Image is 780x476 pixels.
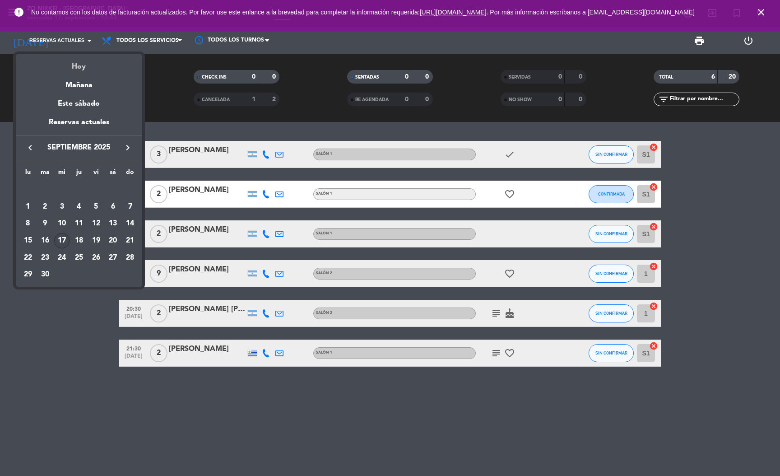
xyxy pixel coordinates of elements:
td: 25 de septiembre de 2025 [70,249,88,266]
div: Este sábado [16,91,142,117]
th: martes [37,167,54,181]
td: 12 de septiembre de 2025 [88,215,105,232]
td: 24 de septiembre de 2025 [53,249,70,266]
div: 21 [122,233,138,248]
div: Mañana [16,73,142,91]
div: 27 [105,250,121,266]
div: 7 [122,199,138,215]
i: keyboard_arrow_left [25,142,36,153]
td: SEP. [19,181,139,198]
div: 24 [54,250,70,266]
th: viernes [88,167,105,181]
td: 17 de septiembre de 2025 [53,232,70,249]
div: 9 [37,216,53,231]
td: 3 de septiembre de 2025 [53,198,70,215]
th: miércoles [53,167,70,181]
td: 18 de septiembre de 2025 [70,232,88,249]
td: 14 de septiembre de 2025 [121,215,139,232]
div: 14 [122,216,138,231]
button: keyboard_arrow_right [120,142,136,154]
td: 6 de septiembre de 2025 [105,198,122,215]
div: 16 [37,233,53,248]
td: 19 de septiembre de 2025 [88,232,105,249]
div: 28 [122,250,138,266]
td: 21 de septiembre de 2025 [121,232,139,249]
td: 30 de septiembre de 2025 [37,266,54,284]
td: 1 de septiembre de 2025 [19,198,37,215]
td: 2 de septiembre de 2025 [37,198,54,215]
div: 2 [37,199,53,215]
td: 15 de septiembre de 2025 [19,232,37,249]
div: 3 [54,199,70,215]
span: septiembre 2025 [38,142,120,154]
div: 19 [88,233,104,248]
div: 10 [54,216,70,231]
i: keyboard_arrow_right [122,142,133,153]
div: 8 [20,216,36,231]
div: 25 [71,250,87,266]
td: 7 de septiembre de 2025 [121,198,139,215]
td: 27 de septiembre de 2025 [105,249,122,266]
div: Hoy [16,54,142,73]
div: 6 [105,199,121,215]
div: 30 [37,267,53,282]
div: 18 [71,233,87,248]
button: keyboard_arrow_left [22,142,38,154]
div: 29 [20,267,36,282]
div: 12 [88,216,104,231]
td: 20 de septiembre de 2025 [105,232,122,249]
th: sábado [105,167,122,181]
td: 8 de septiembre de 2025 [19,215,37,232]
th: jueves [70,167,88,181]
th: lunes [19,167,37,181]
div: 13 [105,216,121,231]
td: 29 de septiembre de 2025 [19,266,37,284]
td: 13 de septiembre de 2025 [105,215,122,232]
td: 11 de septiembre de 2025 [70,215,88,232]
div: 5 [88,199,104,215]
div: Reservas actuales [16,117,142,135]
div: 20 [105,233,121,248]
td: 22 de septiembre de 2025 [19,249,37,266]
td: 4 de septiembre de 2025 [70,198,88,215]
th: domingo [121,167,139,181]
div: 23 [37,250,53,266]
div: 26 [88,250,104,266]
td: 10 de septiembre de 2025 [53,215,70,232]
div: 1 [20,199,36,215]
td: 9 de septiembre de 2025 [37,215,54,232]
td: 28 de septiembre de 2025 [121,249,139,266]
td: 23 de septiembre de 2025 [37,249,54,266]
div: 22 [20,250,36,266]
td: 16 de septiembre de 2025 [37,232,54,249]
div: 17 [54,233,70,248]
td: 26 de septiembre de 2025 [88,249,105,266]
div: 11 [71,216,87,231]
td: 5 de septiembre de 2025 [88,198,105,215]
div: 4 [71,199,87,215]
div: 15 [20,233,36,248]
